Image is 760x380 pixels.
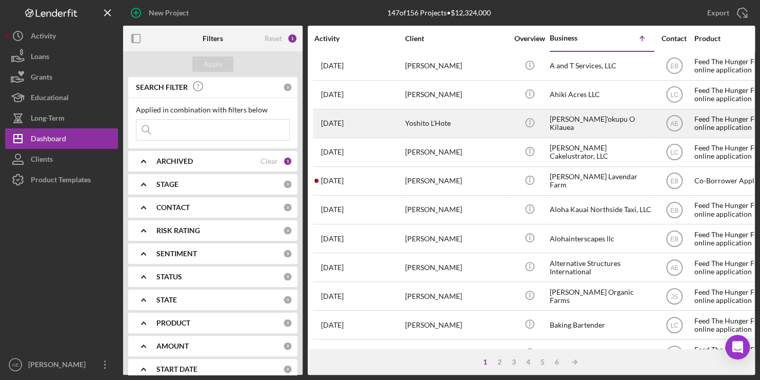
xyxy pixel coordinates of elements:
[156,203,190,212] b: CONTACT
[725,335,750,359] div: Open Intercom Messenger
[5,128,118,149] button: Dashboard
[156,365,197,373] b: START DATE
[697,3,755,23] button: Export
[314,34,404,43] div: Activity
[283,365,292,374] div: 0
[31,128,66,151] div: Dashboard
[405,139,508,166] div: [PERSON_NAME]
[405,254,508,281] div: [PERSON_NAME]
[12,362,19,368] text: AE
[156,319,190,327] b: PRODUCT
[670,178,678,185] text: EB
[156,296,177,304] b: STATE
[287,33,297,44] div: 1
[405,167,508,195] div: [PERSON_NAME]
[550,358,564,366] div: 6
[478,358,492,366] div: 1
[283,318,292,328] div: 0
[550,225,652,252] div: Alohainterscapes llc
[156,250,197,258] b: SENTIMENT
[405,34,508,43] div: Client
[136,106,290,114] div: Applied in combination with filters below
[31,149,53,172] div: Clients
[321,90,344,99] time: 2024-02-14 02:07
[321,148,344,156] time: 2025-02-02 07:15
[283,157,292,166] div: 1
[5,67,118,87] button: Grants
[283,272,292,281] div: 0
[31,108,65,131] div: Long-Term
[5,26,118,46] button: Activity
[670,63,678,70] text: EB
[136,83,188,91] b: SEARCH FILTER
[156,226,200,235] b: RISK RATING
[550,110,652,137] div: [PERSON_NAME]'okupu O Kilauea
[5,169,118,190] button: Product Templates
[31,169,91,193] div: Product Templates
[5,149,118,169] a: Clients
[321,177,344,185] time: 2025-05-22 09:23
[492,358,507,366] div: 2
[405,225,508,252] div: [PERSON_NAME]
[283,226,292,235] div: 0
[5,46,118,67] button: Loans
[405,282,508,310] div: [PERSON_NAME]
[5,354,118,375] button: AE[PERSON_NAME]
[550,254,652,281] div: Alternative Structures International
[5,108,118,128] button: Long-Term
[507,358,521,366] div: 3
[321,62,344,70] time: 2024-11-01 00:23
[405,52,508,80] div: [PERSON_NAME]
[123,3,199,23] button: New Project
[203,34,223,43] b: Filters
[550,34,601,42] div: Business
[283,295,292,305] div: 0
[521,358,535,366] div: 4
[405,311,508,338] div: [PERSON_NAME]
[321,205,344,214] time: 2024-09-10 02:03
[321,263,344,272] time: 2025-04-30 18:21
[550,311,652,338] div: Baking Bartender
[321,235,344,243] time: 2024-11-17 19:13
[550,52,652,80] div: A and T Services, LLC
[405,110,508,137] div: Yoshito L'Hote
[149,3,189,23] div: New Project
[405,196,508,223] div: [PERSON_NAME]
[405,340,508,367] div: [PERSON_NAME]
[192,56,233,72] button: Apply
[204,56,223,72] div: Apply
[156,157,193,165] b: ARCHIVED
[670,264,678,271] text: AE
[510,34,549,43] div: Overview
[550,282,652,310] div: [PERSON_NAME] Organic Farms
[321,119,344,127] time: 2025-03-19 17:50
[550,196,652,223] div: Aloha Kauai Northside Taxi, LLC
[387,9,491,17] div: 147 of 156 Projects • $12,324,000
[405,81,508,108] div: [PERSON_NAME]
[655,34,693,43] div: Contact
[670,235,678,242] text: EB
[31,46,49,69] div: Loans
[5,87,118,108] a: Educational
[670,149,678,156] text: LC
[670,120,678,127] text: AE
[283,180,292,189] div: 0
[321,321,344,329] time: 2024-10-15 00:43
[550,139,652,166] div: [PERSON_NAME] Cakelustrator, LLC
[283,203,292,212] div: 0
[156,180,178,188] b: STAGE
[31,67,52,90] div: Grants
[670,321,678,329] text: LC
[535,358,550,366] div: 5
[26,354,92,377] div: [PERSON_NAME]
[156,273,182,281] b: STATUS
[550,167,652,195] div: [PERSON_NAME] Lavendar Farm
[707,3,729,23] div: Export
[283,83,292,92] div: 0
[670,91,678,99] text: LC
